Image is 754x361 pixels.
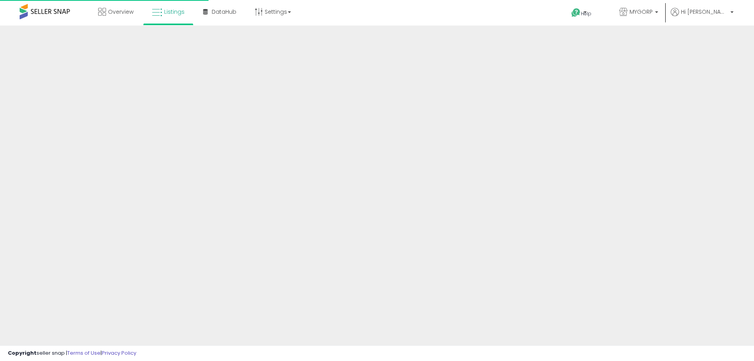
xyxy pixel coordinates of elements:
div: seller snap | | [8,350,136,357]
a: Help [565,2,607,26]
a: Hi [PERSON_NAME] [671,8,734,26]
span: Overview [108,8,134,16]
span: DataHub [212,8,236,16]
span: Help [581,10,591,17]
a: Privacy Policy [102,349,136,357]
span: MYGORP [630,8,653,16]
i: Get Help [571,8,581,18]
a: Terms of Use [67,349,101,357]
strong: Copyright [8,349,37,357]
span: Hi [PERSON_NAME] [681,8,728,16]
span: Listings [164,8,185,16]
